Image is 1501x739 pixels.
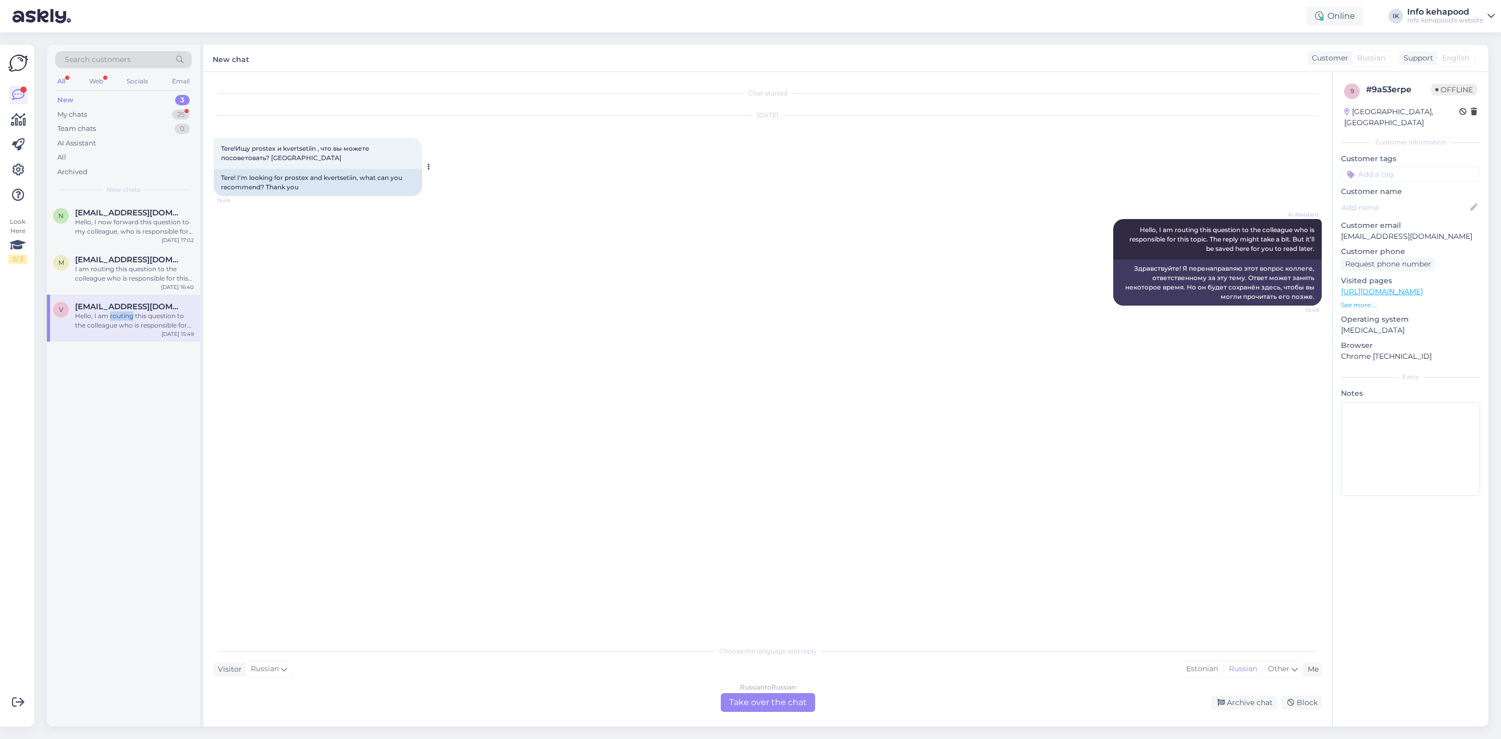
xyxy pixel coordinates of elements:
div: I am routing this question to the colleague who is responsible for this topic. The reply might ta... [75,264,194,283]
span: Russian [1357,53,1385,64]
span: volanik@mail.ru [75,302,183,311]
div: Customer [1308,53,1348,64]
div: Team chats [57,124,96,134]
span: Search customers [65,54,131,65]
p: Notes [1341,388,1480,399]
div: Extra [1341,372,1480,382]
p: Browser [1341,340,1480,351]
div: [DATE] 15:49 [162,330,194,338]
span: Tere!Ищу prostex и kvertsetiin , что вы можете посоветовать? [GEOGRAPHIC_DATA] [221,144,371,162]
div: Info kehapood [1407,8,1483,16]
div: 3 [175,95,190,105]
span: 9 [1350,87,1354,95]
p: [MEDICAL_DATA] [1341,325,1480,336]
span: Offline [1431,84,1477,95]
div: My chats [57,110,87,120]
div: Estonian [1181,661,1223,677]
div: Look Here [8,217,27,264]
div: Hello, I am routing this question to the colleague who is responsible for this topic. The reply m... [75,311,194,330]
div: [DATE] 16:40 [161,283,194,291]
div: Take over the chat [721,693,815,712]
p: [EMAIL_ADDRESS][DOMAIN_NAME] [1341,231,1480,242]
span: mpupart@gmail.com [75,255,183,264]
span: New chats [107,185,140,195]
div: Здравствуйте! Я перенаправляю этот вопрос коллеге, ответственному за эту тему. Ответ может занять... [1113,260,1322,306]
p: Customer name [1341,186,1480,197]
div: # 9a53erpe [1366,83,1431,96]
p: Customer email [1341,220,1480,231]
div: Me [1303,664,1319,675]
div: All [57,152,66,163]
div: Socials [125,75,150,88]
div: New [57,95,73,105]
div: Support [1399,53,1433,64]
div: IK [1388,9,1403,23]
span: Hello, I am routing this question to the colleague who is responsible for this topic. The reply m... [1129,226,1316,252]
div: All [55,75,67,88]
a: Info kehapoodInfo kehapood's website [1407,8,1495,25]
input: Add a tag [1341,166,1480,182]
div: Web [87,75,105,88]
span: Other [1268,664,1289,673]
div: Russian to Russian [740,683,796,692]
span: v [59,306,63,313]
div: Request phone number [1341,257,1435,271]
div: Online [1307,7,1363,26]
p: Customer tags [1341,153,1480,164]
div: Hello, I now forward this question to my colleague, who is responsible for this. The reply will b... [75,217,194,236]
span: 15:49 [217,197,256,204]
img: Askly Logo [8,53,28,73]
span: n [58,212,64,220]
p: Chrome [TECHNICAL_ID] [1341,351,1480,362]
span: AI Assistant [1279,211,1319,219]
div: 25 [172,110,190,120]
span: English [1442,53,1469,64]
div: Archive chat [1211,696,1277,710]
div: Chat started [214,89,1322,98]
p: Operating system [1341,314,1480,325]
div: Customer information [1341,138,1480,147]
div: Block [1281,696,1322,710]
div: Info kehapood's website [1407,16,1483,25]
div: Visitor [214,664,242,675]
input: Add name [1342,202,1468,213]
div: Email [170,75,192,88]
span: Russian [251,663,279,675]
p: See more ... [1341,300,1480,310]
a: [URL][DOMAIN_NAME] [1341,287,1423,296]
span: m [58,259,64,266]
div: [DATE] [214,111,1322,120]
div: Russian [1223,661,1262,677]
div: Choose the language and reply [214,647,1322,656]
div: Archived [57,167,88,177]
div: [DATE] 17:02 [162,236,194,244]
div: Tere! I'm looking for prostex and kvertsetiin, what can you recommend? Thank you [214,169,422,196]
p: Customer phone [1341,246,1480,257]
span: nataljamastogina@gmail.com [75,208,183,217]
div: 0 [175,124,190,134]
p: Visited pages [1341,275,1480,286]
div: 2 / 3 [8,255,27,264]
span: 15:49 [1279,306,1319,314]
div: AI Assistant [57,138,96,149]
label: New chat [213,51,249,65]
div: [GEOGRAPHIC_DATA], [GEOGRAPHIC_DATA] [1344,106,1459,128]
